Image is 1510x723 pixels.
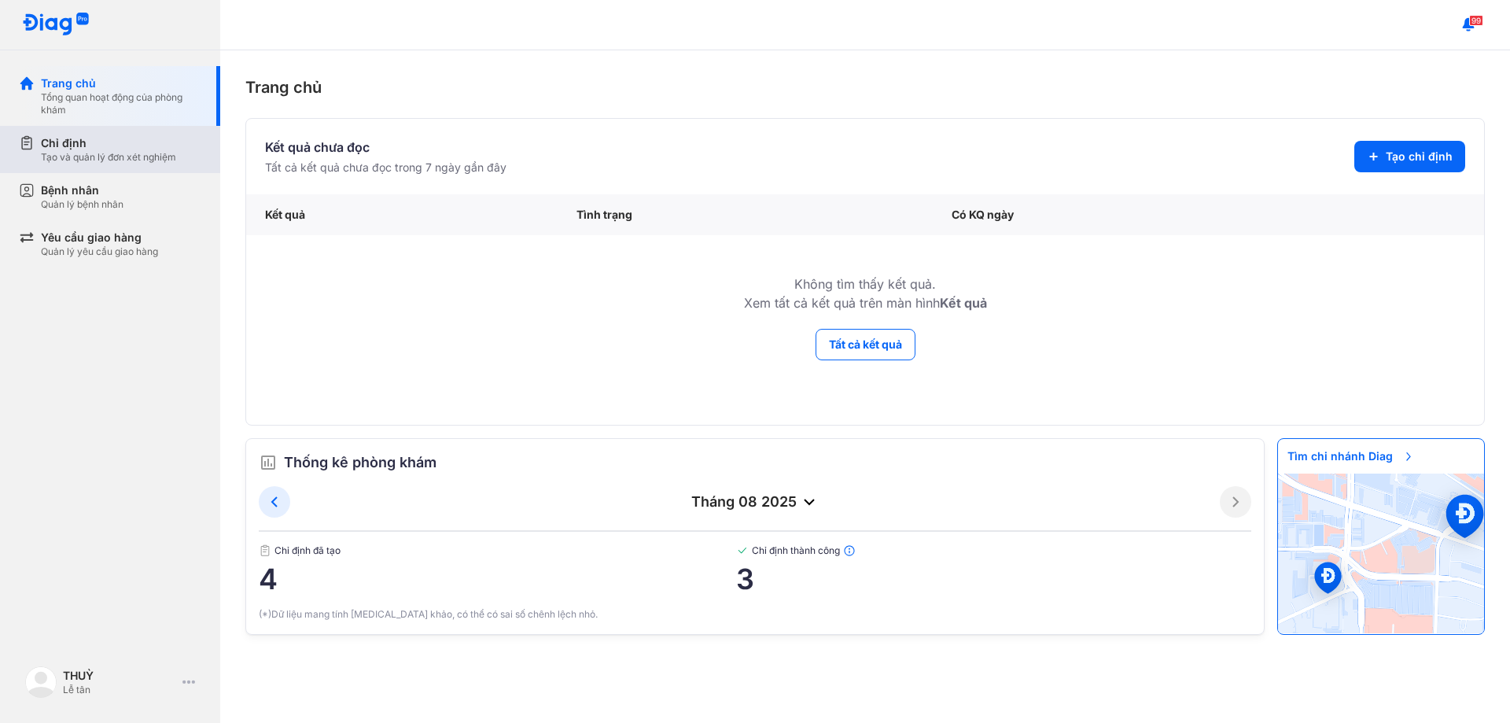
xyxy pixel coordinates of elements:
span: Chỉ định đã tạo [259,544,736,557]
div: Có KQ ngày [933,194,1333,235]
div: Tất cả kết quả chưa đọc trong 7 ngày gần đây [265,160,506,175]
div: Tạo và quản lý đơn xét nghiệm [41,151,176,164]
button: Tất cả kết quả [816,329,915,360]
div: Trang chủ [245,76,1485,99]
div: Quản lý bệnh nhân [41,198,123,211]
span: Tạo chỉ định [1386,149,1453,164]
span: Thống kê phòng khám [284,452,436,474]
div: Lễ tân [63,684,176,696]
span: 4 [259,563,736,595]
div: Trang chủ [41,76,201,91]
span: 3 [736,563,1251,595]
div: Kết quả chưa đọc [265,138,506,157]
div: THUỲ [63,668,176,684]
img: info.7e716105.svg [843,544,856,557]
div: Bệnh nhân [41,183,123,198]
b: Kết quả [940,295,987,311]
div: (*)Dữ liệu mang tính [MEDICAL_DATA] khảo, có thể có sai số chênh lệch nhỏ. [259,607,1251,622]
div: Quản lý yêu cầu giao hàng [41,245,158,258]
img: checked-green.01cc79e0.svg [736,544,749,557]
img: logo [25,666,57,698]
div: Chỉ định [41,135,176,151]
td: Không tìm thấy kết quả. Xem tất cả kết quả trên màn hình [246,235,1484,328]
div: Tổng quan hoạt động của phòng khám [41,91,201,116]
span: Chỉ định thành công [736,544,1251,557]
span: 99 [1469,15,1483,26]
button: Tạo chỉ định [1354,141,1465,172]
div: tháng 08 2025 [290,492,1220,511]
div: Kết quả [246,194,558,235]
span: Tìm chi nhánh Diag [1278,439,1424,474]
div: Tình trạng [558,194,933,235]
img: order.5a6da16c.svg [259,453,278,472]
div: Yêu cầu giao hàng [41,230,158,245]
img: document.50c4cfd0.svg [259,544,271,557]
img: logo [22,13,90,37]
